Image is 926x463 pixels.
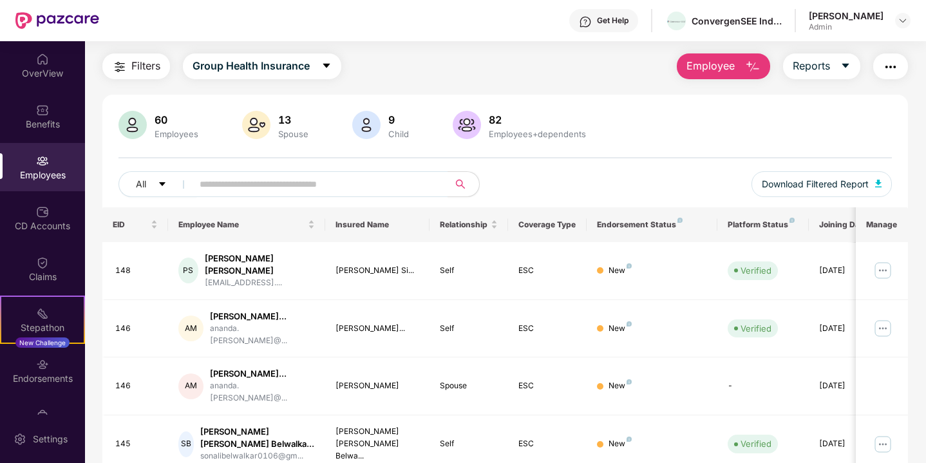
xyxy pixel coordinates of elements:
div: [PERSON_NAME] [PERSON_NAME] Belwa... [335,426,420,462]
div: Stepathon [1,321,84,334]
img: svg+xml;base64,PHN2ZyBpZD0iRW5kb3JzZW1lbnRzIiB4bWxucz0iaHR0cDovL3d3dy53My5vcmcvMjAwMC9zdmciIHdpZH... [36,358,49,371]
button: Filters [102,53,170,79]
img: manageButton [873,434,893,455]
div: 13 [276,113,311,126]
div: [PERSON_NAME] Si... [335,265,420,277]
img: svg+xml;base64,PHN2ZyBpZD0iSG9tZSIgeG1sbnM9Imh0dHA6Ly93d3cudzMub3JnLzIwMDAvc3ZnIiB3aWR0aD0iMjAiIG... [36,53,49,66]
img: svg+xml;base64,PHN2ZyBpZD0iQmVuZWZpdHMiIHhtbG5zPSJodHRwOi8vd3d3LnczLm9yZy8yMDAwL3N2ZyIgd2lkdGg9Ij... [36,104,49,117]
div: ESC [518,438,576,450]
th: Employee Name [168,207,325,242]
span: Group Health Insurance [193,58,310,74]
img: svg+xml;base64,PHN2ZyBpZD0iRHJvcGRvd24tMzJ4MzIiIHhtbG5zPSJodHRwOi8vd3d3LnczLm9yZy8yMDAwL3N2ZyIgd2... [898,15,908,26]
img: svg+xml;base64,PHN2ZyB4bWxucz0iaHR0cDovL3d3dy53My5vcmcvMjAwMC9zdmciIHdpZHRoPSIyMSIgaGVpZ2h0PSIyMC... [36,307,49,320]
div: [DATE] [819,438,877,450]
div: 146 [115,380,158,392]
th: Coverage Type [508,207,587,242]
div: ESC [518,380,576,392]
div: 82 [486,113,589,126]
img: manageButton [873,260,893,281]
img: svg+xml;base64,PHN2ZyB4bWxucz0iaHR0cDovL3d3dy53My5vcmcvMjAwMC9zdmciIHdpZHRoPSIyNCIgaGVpZ2h0PSIyNC... [883,59,898,75]
div: ESC [518,265,576,277]
td: - [717,357,809,415]
div: Platform Status [728,220,798,230]
div: PS [178,258,198,283]
div: 9 [386,113,411,126]
th: Manage [856,207,908,242]
span: Employee Name [178,220,305,230]
img: svg+xml;base64,PHN2ZyBpZD0iQ2xhaW0iIHhtbG5zPSJodHRwOi8vd3d3LnczLm9yZy8yMDAwL3N2ZyIgd2lkdGg9IjIwIi... [36,256,49,269]
div: AM [178,373,203,399]
img: svg+xml;base64,PHN2ZyB4bWxucz0iaHR0cDovL3d3dy53My5vcmcvMjAwMC9zdmciIHdpZHRoPSI4IiBoZWlnaHQ9IjgiIH... [627,321,632,326]
div: Verified [741,437,771,450]
span: search [448,179,473,189]
img: svg+xml;base64,PHN2ZyB4bWxucz0iaHR0cDovL3d3dy53My5vcmcvMjAwMC9zdmciIHdpZHRoPSI4IiBoZWlnaHQ9IjgiIH... [627,379,632,384]
img: svg+xml;base64,PHN2ZyB4bWxucz0iaHR0cDovL3d3dy53My5vcmcvMjAwMC9zdmciIHhtbG5zOnhsaW5rPSJodHRwOi8vd3... [242,111,270,139]
th: Relationship [430,207,508,242]
th: Insured Name [325,207,430,242]
button: Group Health Insurancecaret-down [183,53,341,79]
th: Joining Date [809,207,887,242]
span: Download Filtered Report [762,177,869,191]
span: Filters [131,58,160,74]
img: svg+xml;base64,PHN2ZyB4bWxucz0iaHR0cDovL3d3dy53My5vcmcvMjAwMC9zdmciIHhtbG5zOnhsaW5rPSJodHRwOi8vd3... [118,111,147,139]
div: Child [386,129,411,139]
span: caret-down [840,61,851,72]
div: [PERSON_NAME] [PERSON_NAME] [205,252,314,277]
img: svg+xml;base64,PHN2ZyB4bWxucz0iaHR0cDovL3d3dy53My5vcmcvMjAwMC9zdmciIHhtbG5zOnhsaW5rPSJodHRwOi8vd3... [352,111,381,139]
span: Relationship [440,220,488,230]
div: [PERSON_NAME]... [335,323,420,335]
div: ESC [518,323,576,335]
div: AM [178,316,203,341]
img: New Pazcare Logo [15,12,99,29]
div: Endorsement Status [597,220,707,230]
img: svg+xml;base64,PHN2ZyB4bWxucz0iaHR0cDovL3d3dy53My5vcmcvMjAwMC9zdmciIHdpZHRoPSI4IiBoZWlnaHQ9IjgiIH... [789,218,795,223]
div: Settings [29,433,71,446]
img: svg+xml;base64,PHN2ZyB4bWxucz0iaHR0cDovL3d3dy53My5vcmcvMjAwMC9zdmciIHhtbG5zOnhsaW5rPSJodHRwOi8vd3... [875,180,882,187]
img: svg+xml;base64,PHN2ZyBpZD0iRW1wbG95ZWVzIiB4bWxucz0iaHR0cDovL3d3dy53My5vcmcvMjAwMC9zdmciIHdpZHRoPS... [36,155,49,167]
div: ananda.[PERSON_NAME]@... [210,323,314,347]
div: 146 [115,323,158,335]
div: Employees [152,129,201,139]
div: [PERSON_NAME]... [210,310,314,323]
div: ananda.[PERSON_NAME]@... [210,380,314,404]
div: [DATE] [819,380,877,392]
img: svg+xml;base64,PHN2ZyB4bWxucz0iaHR0cDovL3d3dy53My5vcmcvMjAwMC9zdmciIHdpZHRoPSI4IiBoZWlnaHQ9IjgiIH... [627,437,632,442]
div: ConvergenSEE India Martech Private Limited [692,15,782,27]
span: All [136,177,146,191]
div: Employees+dependents [486,129,589,139]
div: New [609,323,632,335]
img: svg+xml;base64,PHN2ZyBpZD0iSGVscC0zMngzMiIgeG1sbnM9Imh0dHA6Ly93d3cudzMub3JnLzIwMDAvc3ZnIiB3aWR0aD... [579,15,592,28]
div: Self [440,438,498,450]
img: svg+xml;base64,PHN2ZyBpZD0iU2V0dGluZy0yMHgyMCIgeG1sbnM9Imh0dHA6Ly93d3cudzMub3JnLzIwMDAvc3ZnIiB3aW... [14,433,26,446]
img: svg+xml;base64,PHN2ZyBpZD0iQ0RfQWNjb3VudHMiIGRhdGEtbmFtZT0iQ0QgQWNjb3VudHMiIHhtbG5zPSJodHRwOi8vd3... [36,205,49,218]
div: Self [440,323,498,335]
img: svg+xml;base64,PHN2ZyB4bWxucz0iaHR0cDovL3d3dy53My5vcmcvMjAwMC9zdmciIHdpZHRoPSI4IiBoZWlnaHQ9IjgiIH... [627,263,632,269]
div: [PERSON_NAME] [335,380,420,392]
div: SB [178,431,194,457]
button: Reportscaret-down [783,53,860,79]
div: New Challenge [15,337,70,348]
div: [EMAIL_ADDRESS].... [205,277,314,289]
div: [PERSON_NAME] [PERSON_NAME] Belwalka... [200,426,314,450]
span: caret-down [158,180,167,190]
img: manageButton [873,318,893,339]
div: 60 [152,113,201,126]
div: [PERSON_NAME] [809,10,883,22]
div: [DATE] [819,323,877,335]
img: svg+xml;base64,PHN2ZyB4bWxucz0iaHR0cDovL3d3dy53My5vcmcvMjAwMC9zdmciIHdpZHRoPSI4IiBoZWlnaHQ9IjgiIH... [677,218,683,223]
div: Get Help [597,15,628,26]
div: Admin [809,22,883,32]
img: svg+xml;base64,PHN2ZyB4bWxucz0iaHR0cDovL3d3dy53My5vcmcvMjAwMC9zdmciIHdpZHRoPSIyNCIgaGVpZ2h0PSIyNC... [112,59,128,75]
span: caret-down [321,61,332,72]
div: Verified [741,264,771,277]
img: svg+xml;base64,PHN2ZyBpZD0iTXlfT3JkZXJzIiBkYXRhLW5hbWU9Ik15IE9yZGVycyIgeG1sbnM9Imh0dHA6Ly93d3cudz... [36,409,49,422]
img: svg+xml;base64,PHN2ZyB4bWxucz0iaHR0cDovL3d3dy53My5vcmcvMjAwMC9zdmciIHhtbG5zOnhsaW5rPSJodHRwOi8vd3... [453,111,481,139]
button: Allcaret-down [118,171,197,197]
span: Employee [686,58,735,74]
span: EID [113,220,148,230]
button: Employee [677,53,770,79]
img: svg+xml;base64,PHN2ZyB4bWxucz0iaHR0cDovL3d3dy53My5vcmcvMjAwMC9zdmciIHhtbG5zOnhsaW5rPSJodHRwOi8vd3... [745,59,761,75]
div: [DATE] [819,265,877,277]
button: Download Filtered Report [751,171,892,197]
th: EID [102,207,168,242]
